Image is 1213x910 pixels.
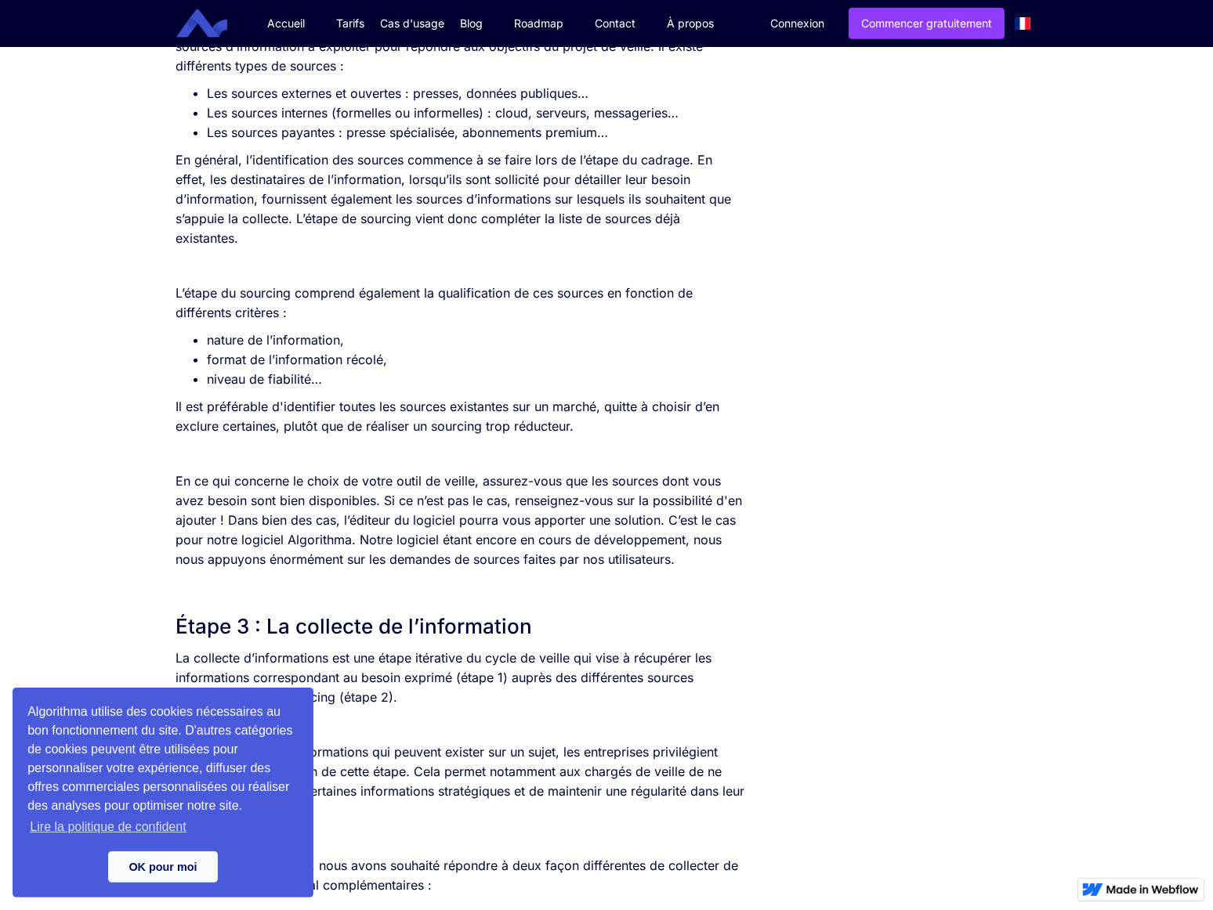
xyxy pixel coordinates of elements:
[176,471,745,569] p: En ce qui concerne le choix de votre outil de veille, assurez-vous que les sources dont vous avez...
[1106,885,1199,894] img: Made in Webflow
[176,856,745,895] p: Avec [PERSON_NAME], nous avons souhaité répondre à deux façon différentes de collecter de l’infor...
[759,9,836,38] a: Connexion
[108,851,218,883] a: dismiss cookie message
[207,330,745,350] li: nature de l’information,
[176,577,745,597] p: ‍
[176,648,745,707] p: La collecte d’informations est une étape itérative du cycle de veille qui vise à récupérer les in...
[176,150,745,248] p: En général, l’identification des sources commence à se faire lors de l’étape du cadrage. En effet...
[176,715,745,735] p: ‍
[207,350,745,370] li: format de l’information récolé,
[176,742,745,821] p: Face à la quantité d’informations qui peuvent exister sur un sujet, les entreprises privilégient ...
[207,103,745,123] li: Les sources internes (formelles ou informelles) : cloud, serveurs, messageries…
[176,612,745,641] h2: Étape 3 : La collecte de l’information
[207,370,745,389] li: niveau de fiabilité…
[207,84,745,103] li: Les sources externes et ouvertes : presses, données publiques…
[27,815,189,839] a: learn more about cookies
[849,8,1005,39] a: Commencer gratuitement
[176,283,745,323] p: L’étape du sourcing comprend également la qualification de ces sources en fonction de différents ...
[176,444,745,464] p: ‍
[176,829,745,848] p: ‍
[176,256,745,276] p: ‍
[188,9,239,38] a: home
[207,123,745,143] li: Les sources payantes : presse spécialisée, abonnements premium…
[13,688,313,897] div: cookieconsent
[380,16,444,31] div: Cas d'usage
[176,397,745,436] p: Il est préférable d'identifier toutes les sources existantes sur un marché, quitte à choisir d’en...
[27,702,299,839] span: Algorithma utilise des cookies nécessaires au bon fonctionnement du site. D'autres catégories de ...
